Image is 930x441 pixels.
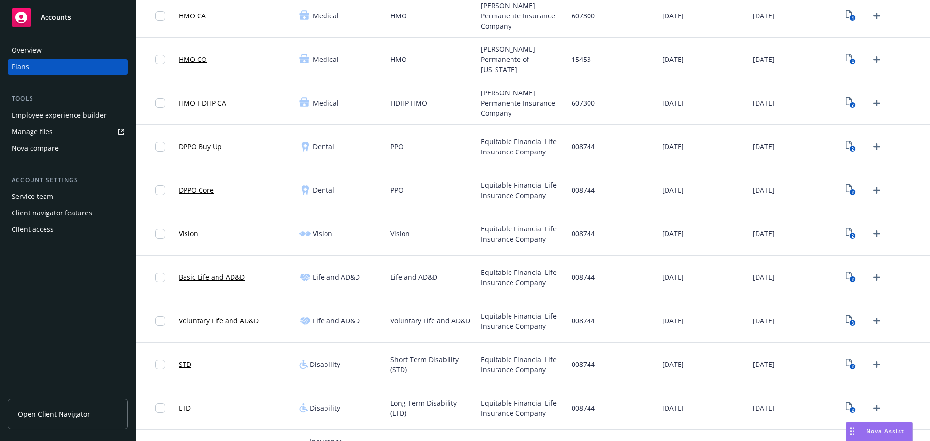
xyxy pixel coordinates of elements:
a: Upload Plan Documents [869,226,884,242]
span: [DATE] [753,54,775,64]
span: [DATE] [753,98,775,108]
span: 008744 [572,185,595,195]
input: Toggle Row Selected [155,142,165,152]
span: [DATE] [662,403,684,413]
div: Manage files [12,124,53,139]
a: View Plan Documents [843,357,859,372]
a: Upload Plan Documents [869,95,884,111]
div: Plans [12,59,29,75]
span: Equitable Financial Life Insurance Company [481,398,564,418]
span: HMO [390,54,407,64]
a: HMO CA [179,11,206,21]
text: 3 [852,320,854,326]
span: [DATE] [753,403,775,413]
span: [DATE] [662,316,684,326]
span: [DATE] [662,98,684,108]
a: View Plan Documents [843,313,859,329]
div: Employee experience builder [12,107,107,123]
span: Equitable Financial Life Insurance Company [481,311,564,331]
a: View Plan Documents [843,8,859,24]
span: Nova Assist [866,427,904,435]
span: Dental [313,141,334,152]
input: Toggle Row Selected [155,403,165,413]
a: Upload Plan Documents [869,400,884,416]
span: HMO [390,11,407,21]
span: 607300 [572,11,595,21]
a: HMO CO [179,54,207,64]
span: PPO [390,141,403,152]
span: Equitable Financial Life Insurance Company [481,224,564,244]
span: [DATE] [662,359,684,369]
span: [DATE] [753,11,775,21]
span: [DATE] [753,228,775,239]
a: Plans [8,59,128,75]
span: Voluntary Life and AD&D [390,316,470,326]
a: DPPO Core [179,185,214,195]
a: Nova compare [8,140,128,156]
span: [PERSON_NAME] Permanente of [US_STATE] [481,44,564,75]
a: Accounts [8,4,128,31]
input: Toggle Row Selected [155,229,165,239]
a: Employee experience builder [8,107,128,123]
text: 4 [852,15,854,21]
span: 008744 [572,359,595,369]
a: DPPO Buy Up [179,141,222,152]
span: [DATE] [753,316,775,326]
a: Upload Plan Documents [869,357,884,372]
span: 008744 [572,403,595,413]
a: Overview [8,43,128,58]
span: Life and AD&D [313,272,360,282]
input: Toggle Row Selected [155,11,165,21]
a: View Plan Documents [843,270,859,285]
a: LTD [179,403,191,413]
span: Vision [313,228,332,239]
span: Equitable Financial Life Insurance Company [481,180,564,200]
span: Medical [313,54,339,64]
input: Toggle Row Selected [155,360,165,369]
text: 4 [852,59,854,65]
div: Client navigator features [12,205,92,221]
div: Nova compare [12,140,59,156]
span: Disability [310,403,340,413]
a: HMO HDHP CA [179,98,226,108]
span: Equitable Financial Life Insurance Company [481,137,564,157]
span: Open Client Navigator [18,409,90,419]
div: Drag to move [846,422,858,441]
span: [DATE] [753,359,775,369]
span: Equitable Financial Life Insurance Company [481,267,564,288]
a: Upload Plan Documents [869,8,884,24]
a: View Plan Documents [843,95,859,111]
span: [DATE] [753,185,775,195]
span: HDHP HMO [390,98,427,108]
a: Upload Plan Documents [869,270,884,285]
span: PPO [390,185,403,195]
text: 2 [852,146,854,152]
a: View Plan Documents [843,52,859,67]
span: 008744 [572,228,595,239]
a: Upload Plan Documents [869,182,884,198]
text: 2 [852,276,854,283]
a: Service team [8,189,128,204]
span: Equitable Financial Life Insurance Company [481,354,564,375]
a: Client navigator features [8,205,128,221]
a: Upload Plan Documents [869,139,884,154]
text: 2 [852,233,854,239]
div: Account settings [8,175,128,185]
span: Dental [313,185,334,195]
span: Life and AD&D [390,272,437,282]
span: Vision [390,228,410,239]
input: Toggle Row Selected [155,316,165,326]
span: 607300 [572,98,595,108]
span: Short Term Disability (STD) [390,354,473,375]
a: View Plan Documents [843,400,859,416]
a: View Plan Documents [843,182,859,198]
span: 15453 [572,54,591,64]
span: [DATE] [662,185,684,195]
a: Vision [179,228,198,239]
span: 008744 [572,141,595,152]
span: [DATE] [662,54,684,64]
div: Tools [8,94,128,104]
div: Client access [12,222,54,237]
a: Client access [8,222,128,237]
input: Toggle Row Selected [155,98,165,108]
